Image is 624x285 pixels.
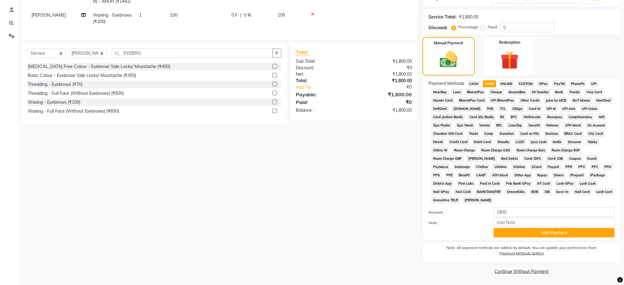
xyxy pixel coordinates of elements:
[589,80,599,87] span: UPI
[28,90,124,97] div: Threading - Full Face (Without Eyebrows) (₹500)
[514,138,526,146] span: LUZO
[472,138,493,146] span: Debit Card
[434,50,463,70] img: _cash.svg
[566,138,583,146] span: Discover
[354,78,417,84] div: ₹1,800.00
[240,12,241,18] span: |
[504,180,533,187] span: Pnb Bank GPay
[431,122,453,129] span: Spa Finder
[28,108,119,114] div: Waxing - Full Face (Without Eyebrows) (₹650)
[517,80,535,87] span: CUSTOM
[493,163,509,171] span: UOnline
[585,89,604,96] span: Visa Card
[354,107,417,114] div: ₹1,800.00
[431,114,465,121] span: Card (Indian Bank)
[431,188,451,195] span: Nail GPay
[480,147,513,154] span: Room Charge USD
[475,188,503,195] span: BANKTANSFER
[529,188,540,195] span: BOB
[507,89,528,96] span: MosamBee
[292,107,354,114] div: Balance :
[431,180,454,187] span: District App
[499,80,515,87] span: ONLINE
[354,65,417,71] div: ₹0
[452,105,483,112] span: [DOMAIN_NAME]
[485,105,496,112] span: THD
[543,188,552,195] span: SBI
[586,130,605,137] span: City Card
[429,245,615,259] label: Note: All payment methods are added, by default. You can update your preferences from
[431,147,450,154] span: Online W
[431,155,464,162] span: Room Charge GBP
[292,78,354,84] div: Total:
[429,80,465,87] span: Payment Methods
[563,122,583,129] span: ATH Movil
[537,80,550,87] span: GPay
[354,71,417,78] div: ₹1,800.00
[496,138,511,146] span: Shoutlo
[31,12,66,18] span: [PERSON_NAME]
[590,163,600,171] span: PPC
[544,97,568,104] span: Juice by MCB
[564,163,574,171] span: PPR
[465,89,486,96] span: BharatPay
[545,105,558,112] span: UPI M
[453,163,472,171] span: Instamojo
[431,130,465,137] span: Chamber Gift Card
[457,180,476,187] span: Pine Labs
[518,130,541,137] span: Card on File
[546,163,562,171] span: Paypal
[478,180,502,187] span: Paid in Cash
[112,48,273,58] input: Search or Scan
[530,89,551,96] span: MI Voucher
[507,122,524,129] span: LoanTap
[588,172,607,179] span: iPackage
[555,180,576,187] span: Lash GPay
[292,71,354,78] div: Net:
[527,105,542,112] span: Card M
[28,99,80,106] div: Waxing - Eyebrows (₹100)
[498,130,516,137] span: Donation
[431,163,450,171] span: PayMaya
[545,114,565,121] span: Razorpay
[494,218,615,227] input: Add Note
[478,122,492,129] span: Venmo
[429,25,448,31] div: Discount:
[570,80,587,87] span: PhonePe
[510,105,525,112] span: CEdge
[571,97,592,104] span: MyT Money
[292,84,364,90] a: Add Tip
[529,138,549,146] span: Jazz Cash
[457,97,487,104] span: BharatPay Card
[278,12,285,18] span: 100
[500,251,544,256] label: Payment Methods Setting
[468,114,496,121] span: Card (DL Bank)
[448,138,470,146] span: Credit Card
[445,172,455,179] span: PPE
[552,80,567,87] span: PayTM
[467,130,480,137] span: Trade
[499,40,520,45] label: Redemption
[292,65,354,71] div: Discount:
[451,89,463,96] span: Loan
[431,197,460,204] span: Innovative TELR
[490,172,510,179] span: ATH Movil
[457,172,472,179] span: Benefit
[568,89,582,96] span: Family
[567,114,595,121] span: Complimentary
[595,97,613,104] span: MariDeal
[434,40,463,46] label: Manual Payment
[536,172,550,179] span: Rupay
[489,89,504,96] span: Cheque
[567,155,583,162] span: Coupon
[560,105,578,112] span: UPI Axis
[586,155,599,162] span: Gcash
[586,122,607,129] span: On Account
[513,172,533,179] span: Dittor App
[544,130,560,137] span: Envision
[292,58,354,65] div: Sub Total:
[519,97,541,104] span: Other Cards
[535,180,552,187] span: NT Cash
[454,188,473,195] span: Nail Cash
[466,155,497,162] span: [PERSON_NAME]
